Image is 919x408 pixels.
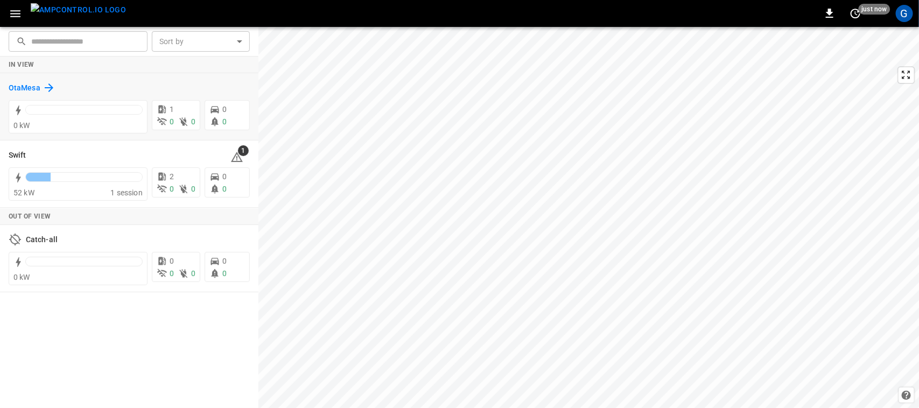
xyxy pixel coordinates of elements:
[170,117,174,126] span: 0
[222,269,227,278] span: 0
[170,185,174,193] span: 0
[222,105,227,114] span: 0
[238,145,249,156] span: 1
[170,105,174,114] span: 1
[110,188,142,197] span: 1 session
[170,172,174,181] span: 2
[222,117,227,126] span: 0
[170,257,174,265] span: 0
[191,117,195,126] span: 0
[9,213,51,220] strong: Out of View
[859,4,890,15] span: just now
[9,82,40,94] h6: OtaMesa
[9,150,26,161] h6: Swift
[31,3,126,17] img: ampcontrol.io logo
[191,185,195,193] span: 0
[847,5,864,22] button: set refresh interval
[222,257,227,265] span: 0
[222,172,227,181] span: 0
[170,269,174,278] span: 0
[9,61,34,68] strong: In View
[13,121,30,130] span: 0 kW
[13,188,34,197] span: 52 kW
[222,185,227,193] span: 0
[191,269,195,278] span: 0
[26,234,58,246] h6: Catch-all
[896,5,913,22] div: profile-icon
[13,273,30,282] span: 0 kW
